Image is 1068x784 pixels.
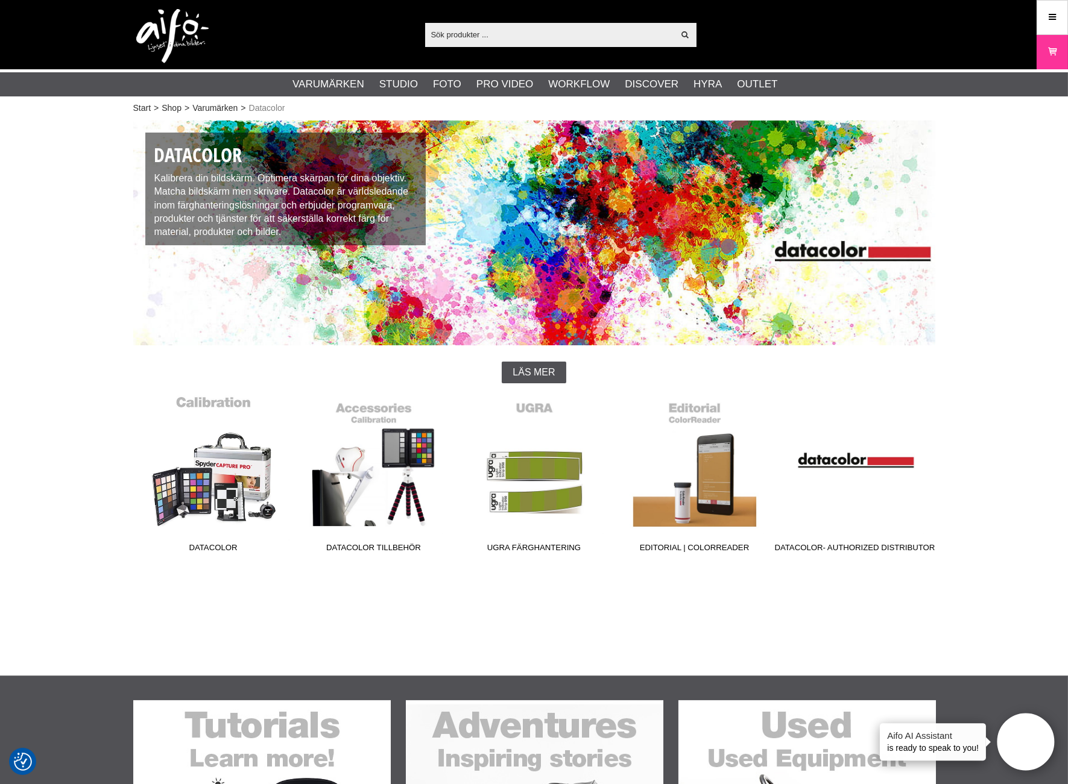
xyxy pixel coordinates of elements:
span: > [241,102,245,114]
span: Datacolor- Authorized Distributor [775,542,935,558]
a: Start [133,102,151,114]
a: Datacolor- Authorized Distributor [775,395,935,558]
input: Sök produkter ... [425,25,674,43]
h4: Aifo AI Assistant [887,729,979,742]
span: Datacolor [249,102,285,114]
a: Studio [379,77,418,92]
span: > [185,102,189,114]
img: Revisit consent button [14,753,32,771]
div: is ready to speak to you! [880,723,986,760]
a: UGRA Färghantering [454,395,615,558]
span: Datacolor Tillbehör [294,542,454,558]
a: Shop [162,102,182,114]
a: Editorial | ColorReader [615,395,775,558]
span: Datacolor [133,542,294,558]
a: Pro Video [476,77,533,92]
img: Datacolor färghantering [133,121,935,345]
a: Workflow [548,77,610,92]
a: Hyra [694,77,722,92]
img: logo.png [136,9,209,63]
a: Varumärken [292,77,364,92]
div: Kalibrera din bildskärm. Optimera skärpan för dina objektiv. Matcha bildskärm men skrivare. Datac... [145,133,426,245]
span: > [154,102,159,114]
a: Datacolor Tillbehör [294,395,454,558]
a: Varumärken [192,102,238,114]
a: Datacolor [133,395,294,558]
span: Editorial | ColorReader [615,542,775,558]
a: Discover [625,77,678,92]
a: Outlet [737,77,777,92]
button: Samtyckesinställningar [14,751,32,773]
h1: Datacolor [154,142,417,169]
span: UGRA Färghantering [454,542,615,558]
span: Läs mer [513,367,555,378]
a: Foto [433,77,461,92]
